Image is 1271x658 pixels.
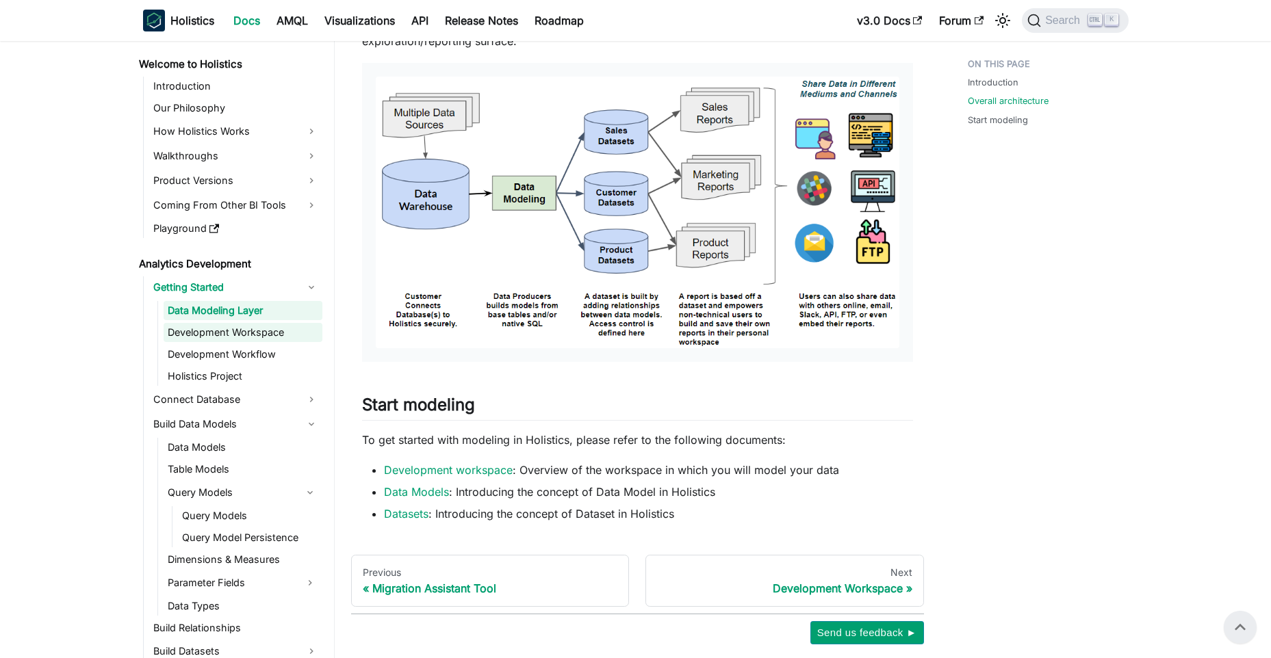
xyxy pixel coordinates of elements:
a: Coming From Other BI Tools [149,194,322,216]
a: API [403,10,437,31]
a: Build Relationships [149,618,322,637]
a: Introduction [149,77,322,96]
a: Parameter Fields [164,572,298,594]
a: Data Modeling Layer [164,301,322,320]
a: Query Models [164,482,298,503]
button: Collapse sidebar category 'Query Models' [298,482,322,503]
a: Getting Started [149,276,322,298]
a: Development Workflow [164,345,322,364]
li: : Overview of the workspace in which you will model your data [384,462,913,478]
li: : Introducing the concept of Data Model in Holistics [384,484,913,500]
a: Introduction [968,76,1018,89]
a: Start modeling [968,114,1028,127]
div: Next [657,566,912,579]
a: NextDevelopment Workspace [645,555,924,607]
a: Our Philosophy [149,98,322,118]
button: Send us feedback ► [810,621,924,644]
a: How Holistics Works [149,120,322,142]
a: PreviousMigration Assistant Tool [351,555,630,607]
a: Query Model Persistence [178,528,322,547]
a: Roadmap [526,10,592,31]
button: Switch between dark and light mode (currently light mode) [992,10,1014,31]
a: Overall architecture [968,94,1049,107]
div: Development Workspace [657,581,912,595]
a: Connect Database [149,389,322,410]
a: v3.0 Docs [849,10,931,31]
a: Development Workspace [164,323,322,342]
button: Search (Ctrl+K) [1022,8,1128,33]
b: Holistics [170,12,214,29]
a: AMQL [268,10,316,31]
a: Build Data Models [149,413,322,435]
a: Table Models [164,460,322,479]
span: Search [1041,14,1088,27]
a: HolisticsHolistics [143,10,214,31]
a: Forum [931,10,992,31]
a: Development workspace [384,463,513,477]
a: Query Models [178,506,322,525]
a: Visualizations [316,10,403,31]
nav: Docs sidebar [129,41,335,658]
a: Dimensions & Measures [164,550,322,569]
a: Data Models [164,438,322,457]
li: : Introducing the concept of Dataset in Holistics [384,505,913,522]
kbd: K [1105,14,1118,26]
div: Migration Assistant Tool [363,581,618,595]
img: Holistics [143,10,165,31]
a: Data Models [384,485,449,499]
a: Product Versions [149,170,322,192]
a: Playground [149,219,322,238]
a: Release Notes [437,10,526,31]
div: Previous [363,566,618,579]
a: Walkthroughs [149,145,322,167]
span: Send us feedback ► [817,624,917,642]
p: To get started with modeling in Holistics, please refer to the following documents: [362,432,913,448]
a: Data Types [164,596,322,616]
nav: Docs pages [351,555,924,607]
a: Welcome to Holistics [135,55,322,74]
a: Docs [225,10,268,31]
h2: Start modeling [362,395,913,421]
button: Expand sidebar category 'Parameter Fields' [298,572,322,594]
a: Datasets [384,507,428,521]
img: Data Workflow [376,77,899,348]
button: Scroll back to top [1224,611,1257,644]
a: Holistics Project [164,367,322,386]
a: Analytics Development [135,254,322,274]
